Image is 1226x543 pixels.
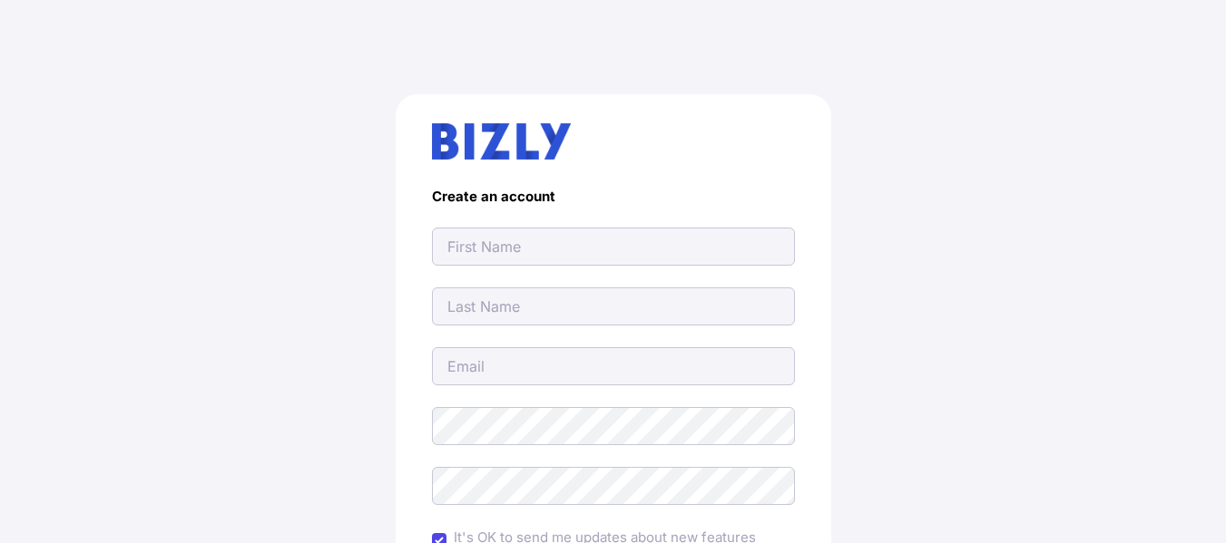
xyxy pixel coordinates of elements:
h4: Create an account [432,189,795,206]
img: bizly_logo.svg [432,123,572,160]
input: Email [432,347,795,385]
input: Last Name [432,287,795,325]
input: First Name [432,228,795,266]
